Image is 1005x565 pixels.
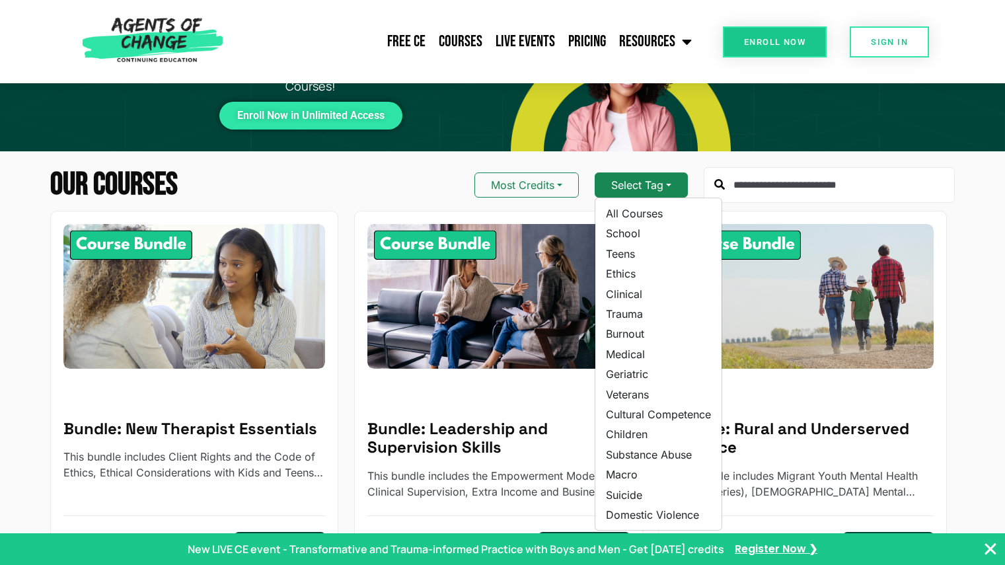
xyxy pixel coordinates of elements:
[595,304,722,324] a: Trauma
[595,485,722,505] a: Suicide
[595,465,722,484] a: Macro
[850,26,929,57] a: SIGN IN
[595,284,722,304] a: Clinical
[229,25,698,58] nav: Menu
[474,172,579,198] button: Most Credits
[613,25,698,58] a: Resources
[63,420,325,439] h5: Bundle: New Therapist Essentials
[595,204,722,223] a: All Courses
[744,38,805,46] span: Enroll Now
[595,364,722,384] a: Geriatric
[432,25,489,58] a: Courses
[595,324,722,344] a: Burnout
[735,542,817,556] a: Register Now ❯
[595,172,688,198] button: Select Tag
[595,404,722,424] a: Cultural Competence
[188,541,724,557] p: New LIVE CE event - Transformative and Trauma-informed Practice with Boys and Men - Get [DATE] cr...
[50,169,178,201] h2: Our Courses
[871,38,908,46] span: SIGN IN
[595,445,722,465] a: Substance Abuse
[367,420,629,458] h5: Bundle: Leadership and Supervision Skills
[595,385,722,404] a: Veterans
[381,25,432,58] a: Free CE
[367,468,629,500] p: This bundle includes the Empowerment Model of Clinical Supervision, Extra Income and Business Ski...
[595,344,722,364] a: Medical
[595,505,722,525] a: Domestic Violence
[983,541,998,557] button: Close Banner
[595,223,722,243] a: School
[723,26,827,57] a: Enroll Now
[237,112,385,119] span: Enroll Now in Unlimited Access
[562,25,613,58] a: Pricing
[63,449,325,480] p: This bundle includes Client Rights and the Code of Ethics, Ethical Considerations with Kids and T...
[219,102,402,130] a: Enroll Now in Unlimited Access
[672,468,934,500] p: This bundle includes Migrant Youth Mental Health (3-Part Series), Native American Mental Health, ...
[595,244,722,264] a: Teens
[489,25,562,58] a: Live Events
[63,224,325,369] img: New Therapist Essentials - 10 Credit CE Bundle
[672,224,934,369] img: Rural and Underserved Practice - 8 Credit CE Bundle
[672,420,934,458] h5: Bundle: Rural and Underserved Practice
[595,424,722,444] a: Children
[367,224,629,369] img: Leadership and Supervision Skills - 8 Credit CE Bundle
[595,264,722,283] a: Ethics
